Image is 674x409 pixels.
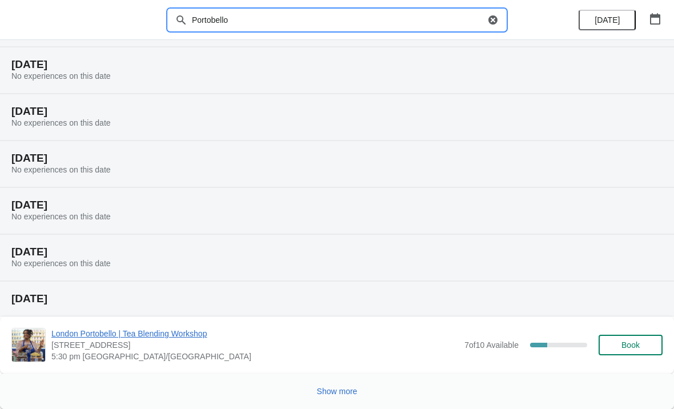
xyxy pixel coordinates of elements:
[51,351,459,362] span: 5:30 pm [GEOGRAPHIC_DATA]/[GEOGRAPHIC_DATA]
[11,293,663,304] h2: [DATE]
[11,259,111,268] span: No experiences on this date
[11,71,111,81] span: No experiences on this date
[487,14,499,26] button: Clear
[11,212,111,221] span: No experiences on this date
[51,339,459,351] span: [STREET_ADDRESS]
[595,15,620,25] span: [DATE]
[312,381,362,402] button: Show more
[11,246,663,258] h2: [DATE]
[51,328,459,339] span: London Portobello | Tea Blending Workshop
[464,340,519,350] span: 7 of 10 Available
[11,106,663,117] h2: [DATE]
[11,153,663,164] h2: [DATE]
[11,165,111,174] span: No experiences on this date
[11,59,663,70] h2: [DATE]
[621,340,640,350] span: Book
[191,10,485,30] input: Search
[11,118,111,127] span: No experiences on this date
[579,10,636,30] button: [DATE]
[599,335,663,355] button: Book
[317,387,358,396] span: Show more
[11,199,663,211] h2: [DATE]
[12,328,45,362] img: London Portobello | Tea Blending Workshop | 158 Portobello Rd, London W11 2EB, UK | 5:30 pm Europ...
